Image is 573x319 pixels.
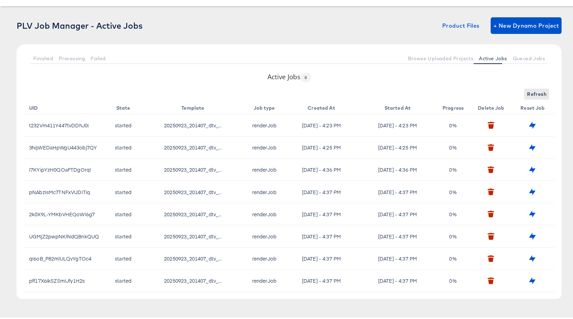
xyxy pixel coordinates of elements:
td: [DATE] - 4:37 PM [285,268,361,291]
td: [DATE] - 4:36 PM [361,157,437,180]
td: [DATE] - 4:25 PM [361,135,437,157]
span: + New Dynamo Project [493,19,559,29]
th: Started At [361,98,437,113]
th: UID [24,98,107,113]
span: 20250923_201407_dtv_svod_version_1_activate_30_im8onh.aep [164,231,221,238]
td: [DATE] - 4:37 PM [285,180,361,202]
td: 0 % [437,246,472,268]
td: renderJob [247,135,285,157]
span: 20250923_201407_dtv_svod_version_1_activate_30_im8onh.aep [164,254,221,261]
td: 2k0X9L-YMKbVHEQoWI6g7 [24,202,107,224]
span: 20250923_201407_dtv_svod_version_1_activate_30_im8onh.aep [164,187,221,194]
td: 0 % [437,202,472,224]
td: renderJob [247,246,285,268]
span: Finished [33,54,53,60]
span: Processing [59,54,85,60]
td: [DATE] - 4:37 PM [285,224,361,246]
td: [DATE] - 4:23 PM [285,113,361,135]
td: [DATE] - 4:23 PM [361,113,437,135]
th: Reset Job [513,98,555,113]
td: t232Vm411Y447tvDDhJ0i [24,113,107,135]
h3: Active Jobs [267,71,311,81]
span: 20250923_201407_dtv_svod_version_1_activate_30_im8onh.aep [164,165,221,172]
span: 20250923_201407_dtv_svod_version_1_activate_30_im8onh.aep [164,120,221,127]
td: 3hqWEDaHpWgU443obj7QY [24,135,107,157]
td: pNAbzIsMc7TNFxVUDITiq [24,180,107,202]
td: pff17X6ikSZSmIJfy1H2s [24,268,107,291]
td: 0 % [437,180,472,202]
th: Template [142,98,246,113]
td: [DATE] - 4:37 PM [361,224,437,246]
td: [DATE] - 4:37 PM [361,268,437,291]
span: 20250923_201407_dtv_svod_version_1_activate_30_im8onh.aep [164,143,221,149]
span: Active Jobs [479,54,507,60]
button: + New Dynamo Project [491,16,562,33]
td: 0 % [437,157,472,180]
td: 0 % [437,135,472,157]
td: [DATE] - 4:37 PM [285,246,361,268]
td: [DATE] - 4:37 PM [361,246,437,268]
th: Progress [437,98,472,113]
td: started [107,224,142,246]
td: renderJob [247,157,285,180]
th: Created At [285,98,361,113]
span: Refresh [527,89,546,97]
td: UGMjZ2pwpNKlNdQBnkQUQ [24,224,107,246]
th: Job type [247,98,285,113]
td: renderJob [247,202,285,224]
td: started [107,113,142,135]
span: Browse Uploaded Projects [408,54,474,60]
span: Product Files [442,19,480,29]
td: 0 % [437,224,472,246]
td: [DATE] - 4:37 PM [361,202,437,224]
td: started [107,246,142,268]
td: 0 % [437,268,472,291]
td: [DATE] - 4:37 PM [361,180,437,202]
td: I7KYipYzH0QOaFTDgOrqI [24,157,107,180]
td: [DATE] - 4:37 PM [285,202,361,224]
span: 20250923_201407_dtv_svod_version_1_activate_30_im8onh.aep [164,209,221,216]
span: Failed [91,54,106,60]
th: State [107,98,142,113]
td: renderJob [247,113,285,135]
td: started [107,268,142,291]
td: started [107,202,142,224]
span: 8 [300,74,311,79]
td: qI6oB_P82mlULQvYgTOc4 [24,246,107,268]
td: renderJob [247,268,285,291]
td: started [107,135,142,157]
td: 0 % [437,113,472,135]
td: renderJob [247,180,285,202]
td: [DATE] - 4:25 PM [285,135,361,157]
th: Delete Job [472,98,513,113]
button: Product Files [439,16,482,33]
span: Queued Jobs [513,54,545,60]
td: started [107,180,142,202]
td: [DATE] - 4:36 PM [285,157,361,180]
div: PLV Job Manager - Active Jobs [17,19,143,29]
td: started [107,157,142,180]
td: renderJob [247,224,285,246]
button: Refresh [524,87,549,98]
span: 20250923_201407_dtv_svod_version_1_activate_30_im8onh.aep [164,276,221,283]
